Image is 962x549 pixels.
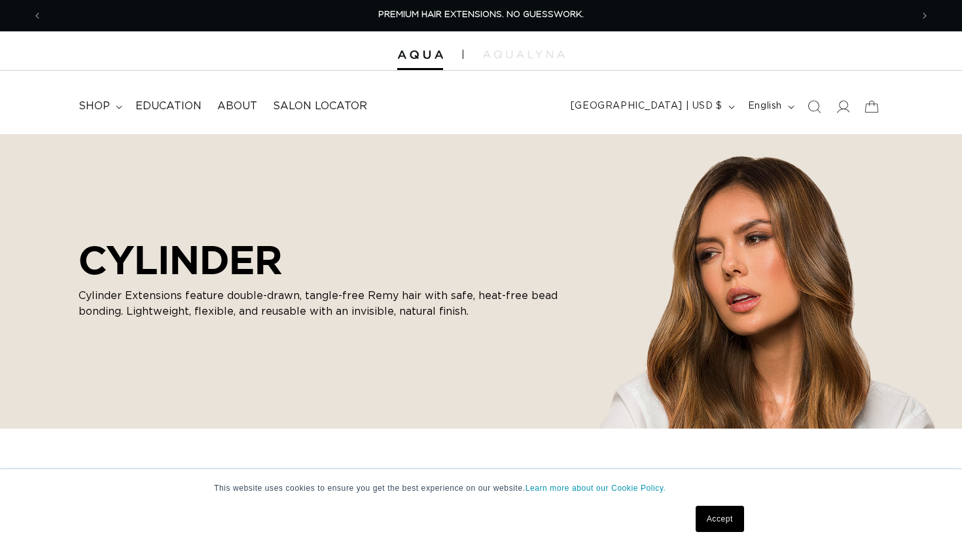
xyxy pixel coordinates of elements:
button: Next announcement [910,3,939,28]
img: Aqua Hair Extensions [397,50,443,60]
a: Accept [696,506,744,532]
span: Salon Locator [273,99,367,113]
img: aqualyna.com [483,50,565,58]
a: Education [128,92,209,121]
summary: shop [71,92,128,121]
span: English [748,99,782,113]
a: Salon Locator [265,92,375,121]
a: About [209,92,265,121]
span: Education [135,99,202,113]
a: Learn more about our Cookie Policy. [526,484,666,493]
span: shop [79,99,110,113]
h2: CYLINDER [79,237,576,283]
span: About [217,99,257,113]
span: PREMIUM HAIR EXTENSIONS. NO GUESSWORK. [378,10,584,19]
p: This website uses cookies to ensure you get the best experience on our website. [214,482,748,494]
summary: Search [800,92,828,121]
button: Previous announcement [23,3,52,28]
p: Cylinder Extensions feature double-drawn, tangle-free Remy hair with safe, heat-free bead bonding... [79,288,576,319]
button: English [740,94,800,119]
span: [GEOGRAPHIC_DATA] | USD $ [571,99,722,113]
button: [GEOGRAPHIC_DATA] | USD $ [563,94,740,119]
